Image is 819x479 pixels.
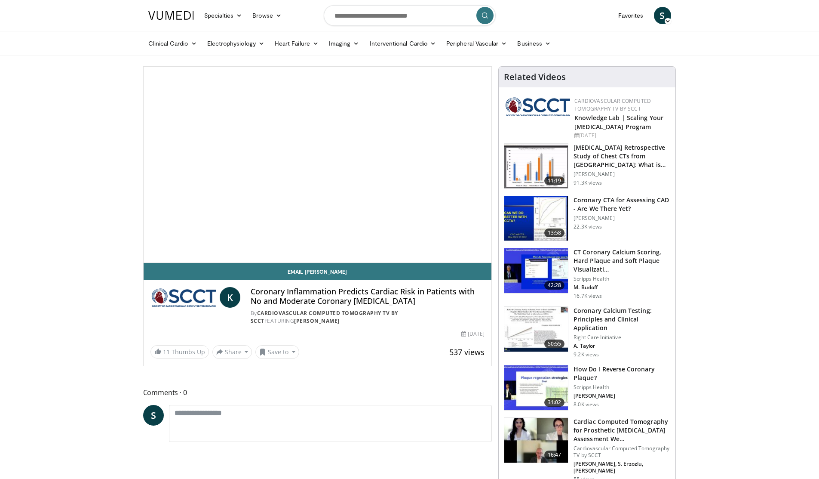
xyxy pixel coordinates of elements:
[324,5,496,26] input: Search topics, interventions
[574,343,670,349] p: A. Taylor
[544,340,565,348] span: 50:55
[255,345,299,359] button: Save to
[574,284,670,291] p: M. Budoff
[512,35,556,52] a: Business
[574,384,670,391] p: Scripps Health
[574,114,663,131] a: Knowledge Lab | Scaling Your [MEDICAL_DATA] Program
[202,35,270,52] a: Electrophysiology
[144,67,492,263] video-js: Video Player
[544,229,565,237] span: 13:58
[504,365,568,410] img: 31adc9e7-5da4-4a43-a07f-d5170cdb9529.150x105_q85_crop-smart_upscale.jpg
[212,345,252,359] button: Share
[574,223,602,230] p: 22.3K views
[441,35,512,52] a: Peripheral Vascular
[251,287,485,306] h4: Coronary Inflammation Predicts Cardiac Risk in Patients with No and Moderate Coronary [MEDICAL_DATA]
[220,287,240,308] a: K
[574,179,602,186] p: 91.3K views
[148,11,194,20] img: VuMedi Logo
[574,97,651,112] a: Cardiovascular Computed Tomography TV by SCCT
[574,215,670,222] p: [PERSON_NAME]
[574,306,670,332] h3: Coronary Calcium Testing: Principles and Clinical Application
[544,176,565,185] span: 11:19
[613,7,649,24] a: Favorites
[504,72,566,82] h4: Related Videos
[574,392,670,399] p: [PERSON_NAME]
[574,401,599,408] p: 8.0K views
[504,248,568,293] img: 4ea3ec1a-320e-4f01-b4eb-a8bc26375e8f.150x105_q85_crop-smart_upscale.jpg
[150,345,209,358] a: 11 Thumbs Up
[449,347,485,357] span: 537 views
[574,293,602,300] p: 16.7K views
[150,287,216,308] img: Cardiovascular Computed Tomography TV by SCCT
[574,275,670,282] p: Scripps Health
[504,307,568,352] img: c75e2ae5-4540-49a9-b2f1-0dc3e954be13.150x105_q85_crop-smart_upscale.jpg
[143,387,492,398] span: Comments 0
[324,35,365,52] a: Imaging
[574,365,670,382] h3: How Do I Reverse Coronary Plaque?
[544,398,565,407] span: 31:02
[574,334,670,341] p: Right Care Initiative
[574,132,669,139] div: [DATE]
[574,143,670,169] h3: [MEDICAL_DATA] Retrospective Study of Chest CTs from [GEOGRAPHIC_DATA]: What is the Re…
[461,330,485,338] div: [DATE]
[143,405,164,426] a: S
[504,418,568,463] img: ef7db2a5-b9e3-4d5d-833d-8dc40dd7331b.150x105_q85_crop-smart_upscale.jpg
[199,7,248,24] a: Specialties
[504,196,670,241] a: 13:58 Coronary CTA for Assessing CAD - Are We There Yet? [PERSON_NAME] 22.3K views
[270,35,324,52] a: Heart Failure
[544,451,565,459] span: 16:47
[251,309,485,325] div: By FEATURING
[654,7,671,24] a: S
[506,97,570,116] img: 51a70120-4f25-49cc-93a4-67582377e75f.png.150x105_q85_autocrop_double_scale_upscale_version-0.2.png
[504,143,670,189] a: 11:19 [MEDICAL_DATA] Retrospective Study of Chest CTs from [GEOGRAPHIC_DATA]: What is the Re… [PE...
[574,196,670,213] h3: Coronary CTA for Assessing CAD - Are We There Yet?
[574,460,670,474] p: [PERSON_NAME], S. Erzozlu, [PERSON_NAME]
[574,248,670,274] h3: CT Coronary Calcium Scoring, Hard Plaque and Soft Plaque Visualizati…
[143,35,202,52] a: Clinical Cardio
[365,35,442,52] a: Interventional Cardio
[504,144,568,189] img: c2eb46a3-50d3-446d-a553-a9f8510c7760.150x105_q85_crop-smart_upscale.jpg
[574,351,599,358] p: 9.2K views
[574,417,670,443] h3: Cardiac Computed Tomography for Prosthetic [MEDICAL_DATA] Assessment We…
[544,281,565,290] span: 42:28
[251,309,398,324] a: Cardiovascular Computed Tomography TV by SCCT
[574,171,670,178] p: [PERSON_NAME]
[247,7,287,24] a: Browse
[574,445,670,459] p: Cardiovascular Computed Tomography TV by SCCT
[504,306,670,358] a: 50:55 Coronary Calcium Testing: Principles and Clinical Application Right Care Initiative A. Tayl...
[504,365,670,411] a: 31:02 How Do I Reverse Coronary Plaque? Scripps Health [PERSON_NAME] 8.0K views
[504,248,670,300] a: 42:28 CT Coronary Calcium Scoring, Hard Plaque and Soft Plaque Visualizati… Scripps Health M. Bud...
[294,317,340,324] a: [PERSON_NAME]
[144,263,492,280] a: Email [PERSON_NAME]
[504,196,568,241] img: 34b2b9a4-89e5-4b8c-b553-8a638b61a706.150x105_q85_crop-smart_upscale.jpg
[163,348,170,356] span: 11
